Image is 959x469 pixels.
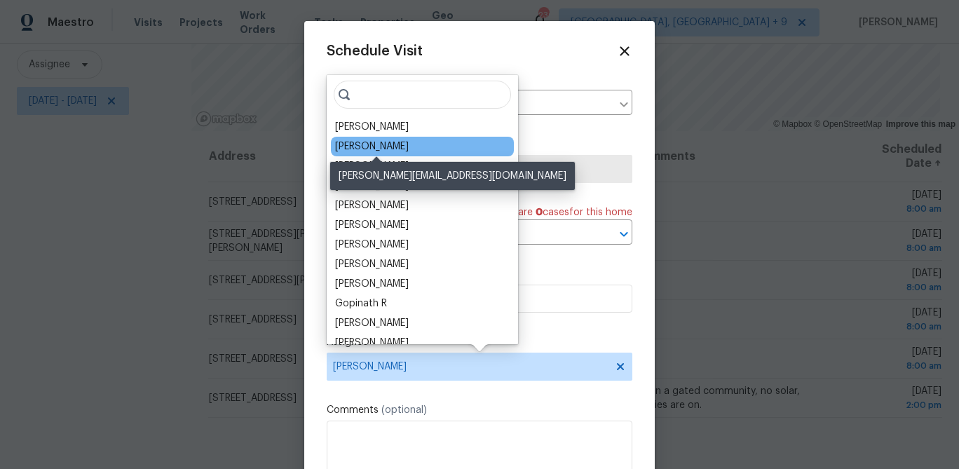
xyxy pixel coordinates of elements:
div: [PERSON_NAME] [335,198,409,212]
button: Open [614,224,634,244]
div: [PERSON_NAME] [335,238,409,252]
div: [PERSON_NAME] [335,277,409,291]
div: [PERSON_NAME] [335,120,409,134]
label: Comments [327,403,632,417]
div: [PERSON_NAME] [335,257,409,271]
div: [PERSON_NAME] [335,316,409,330]
span: Schedule Visit [327,44,423,58]
div: [PERSON_NAME] [335,140,409,154]
div: [PERSON_NAME] [335,159,409,173]
span: [PERSON_NAME] [333,361,608,372]
span: There are case s for this home [491,205,632,219]
span: (optional) [381,405,427,415]
span: Close [617,43,632,59]
div: [PERSON_NAME] [335,336,409,350]
div: [PERSON_NAME][EMAIL_ADDRESS][DOMAIN_NAME] [330,162,575,190]
div: Gopinath R [335,297,387,311]
div: [PERSON_NAME] [335,218,409,232]
span: 0 [536,208,543,217]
